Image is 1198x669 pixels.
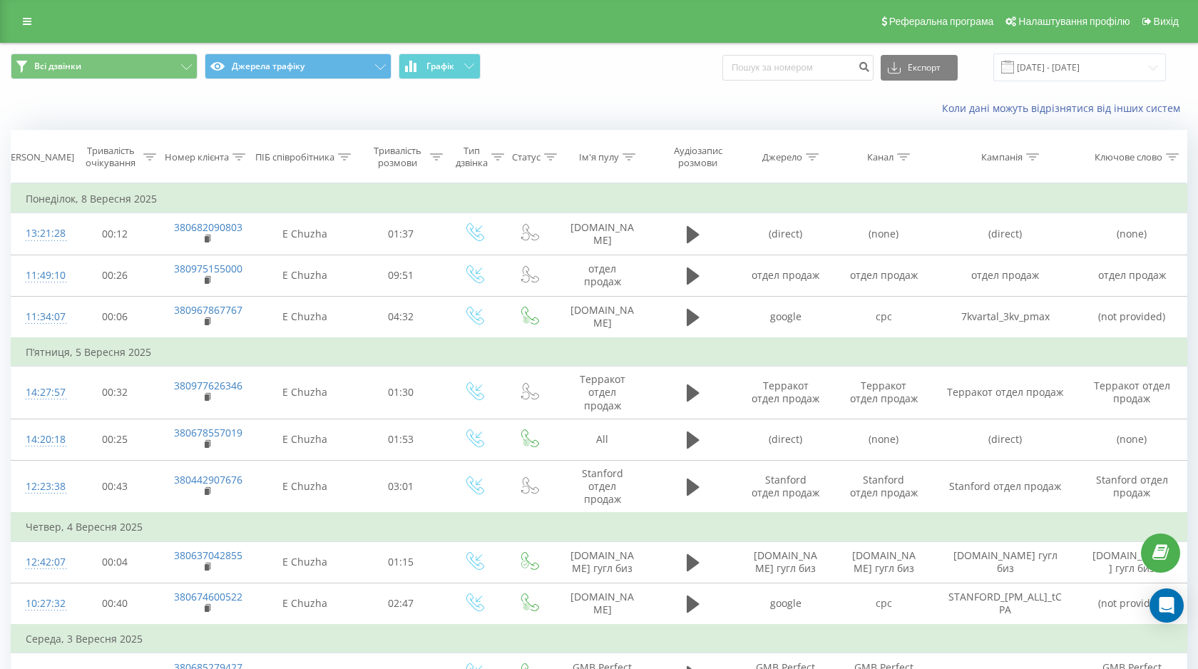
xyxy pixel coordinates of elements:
button: Джерела трафіку [205,53,391,79]
div: 13:21:28 [26,220,55,247]
div: ПІБ співробітника [255,151,334,163]
td: E Chuzha [254,583,355,625]
td: 01:30 [356,367,446,419]
td: Stanford отдел продаж [834,460,932,513]
td: All [556,419,650,460]
td: 00:04 [69,541,160,583]
td: Stanford отдел продаж [556,460,650,513]
td: отдел продаж [1077,255,1187,296]
div: 11:34:07 [26,303,55,331]
button: Всі дзвінки [11,53,198,79]
a: 380977626346 [174,379,242,392]
div: Джерело [762,151,802,163]
span: Реферальна програма [889,16,994,27]
a: 380674600522 [174,590,242,603]
td: 02:47 [356,583,446,625]
td: [DOMAIN_NAME] [556,583,650,625]
td: 01:53 [356,419,446,460]
td: (direct) [933,419,1078,460]
td: Stanford отдел продаж [737,460,834,513]
td: 00:32 [69,367,160,419]
td: П’ятниця, 5 Вересня 2025 [11,338,1187,367]
a: 380975155000 [174,262,242,275]
span: Графік [426,61,454,71]
td: (none) [1077,213,1187,255]
td: Терракот отдел продаж [834,367,932,419]
div: 12:42:07 [26,548,55,576]
td: (not provided) [1077,583,1187,625]
td: 7kvartal_3kv_pmax [933,296,1078,338]
td: 09:51 [356,255,446,296]
div: Ім'я пулу [579,151,619,163]
td: отдел продаж [834,255,932,296]
td: Stanford отдел продаж [1077,460,1187,513]
button: Графік [399,53,481,79]
td: (none) [1077,419,1187,460]
a: 380967867767 [174,303,242,317]
td: google [737,583,834,625]
td: Терракот отдел продаж [556,367,650,419]
td: 00:25 [69,419,160,460]
span: Всі дзвінки [34,61,81,72]
td: (not provided) [1077,296,1187,338]
div: Тип дзвінка [456,145,488,169]
td: [DOMAIN_NAME] гугл биз [737,541,834,583]
td: [DOMAIN_NAME] [556,213,650,255]
a: 380442907676 [174,473,242,486]
div: 12:23:38 [26,473,55,501]
div: Номер клієнта [165,151,229,163]
div: Аудіозапис розмови [662,145,733,169]
span: Налаштування профілю [1018,16,1130,27]
td: [DOMAIN_NAME] [556,296,650,338]
td: Терракот отдел продаж [1077,367,1187,419]
td: E Chuzha [254,255,355,296]
td: [DOMAIN_NAME] гугл биз [933,541,1078,583]
div: Канал [867,151,894,163]
td: (none) [834,213,932,255]
td: 01:37 [356,213,446,255]
input: Пошук за номером [722,55,874,81]
div: Статус [512,151,541,163]
div: 14:20:18 [26,426,55,454]
div: [PERSON_NAME] [2,151,74,163]
td: cpc [834,583,932,625]
td: 00:40 [69,583,160,625]
a: Коли дані можуть відрізнятися вiд інших систем [942,101,1187,115]
td: Терракот отдел продаж [737,367,834,419]
td: отдел продаж [737,255,834,296]
td: E Chuzha [254,460,355,513]
td: Понеділок, 8 Вересня 2025 [11,185,1187,213]
a: 380682090803 [174,220,242,234]
div: Тривалість розмови [369,145,426,169]
td: 04:32 [356,296,446,338]
a: 380678557019 [174,426,242,439]
div: Ключове слово [1095,151,1162,163]
td: отдел продаж [933,255,1078,296]
span: Вихід [1154,16,1179,27]
div: 14:27:57 [26,379,55,407]
div: Open Intercom Messenger [1150,588,1184,623]
td: 00:43 [69,460,160,513]
div: Кампанія [981,151,1023,163]
td: STANFORD_[PM_ALL]_tCPA [933,583,1078,625]
td: E Chuzha [254,213,355,255]
td: E Chuzha [254,541,355,583]
td: Терракот отдел продаж [933,367,1078,419]
button: Експорт [881,55,958,81]
td: cpc [834,296,932,338]
td: (none) [834,419,932,460]
td: 00:06 [69,296,160,338]
td: 00:12 [69,213,160,255]
div: 10:27:32 [26,590,55,618]
td: E Chuzha [254,367,355,419]
div: 11:49:10 [26,262,55,290]
td: (direct) [737,213,834,255]
td: E Chuzha [254,296,355,338]
td: 03:01 [356,460,446,513]
td: Stanford отдел продаж [933,460,1078,513]
td: Четвер, 4 Вересня 2025 [11,513,1187,541]
a: 380637042855 [174,548,242,562]
td: отдел продаж [556,255,650,296]
div: Тривалість очікування [82,145,140,169]
td: Середа, 3 Вересня 2025 [11,625,1187,653]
